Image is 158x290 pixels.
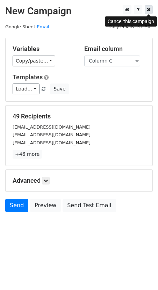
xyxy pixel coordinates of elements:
[37,24,49,29] a: Email
[13,45,74,53] h5: Variables
[13,177,145,184] h5: Advanced
[5,24,49,29] small: Google Sheet:
[5,199,28,212] a: Send
[13,56,55,66] a: Copy/paste...
[30,199,61,212] a: Preview
[50,84,69,94] button: Save
[13,124,91,130] small: [EMAIL_ADDRESS][DOMAIN_NAME]
[84,45,145,53] h5: Email column
[13,140,91,145] small: [EMAIL_ADDRESS][DOMAIN_NAME]
[13,150,42,159] a: +46 more
[13,73,43,81] a: Templates
[13,113,145,120] h5: 49 Recipients
[5,5,153,17] h2: New Campaign
[13,132,91,137] small: [EMAIL_ADDRESS][DOMAIN_NAME]
[106,24,153,29] a: Daily emails left: 50
[63,199,116,212] a: Send Test Email
[105,16,157,27] div: Cancel this campaign
[123,256,158,290] iframe: Chat Widget
[13,84,39,94] a: Load...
